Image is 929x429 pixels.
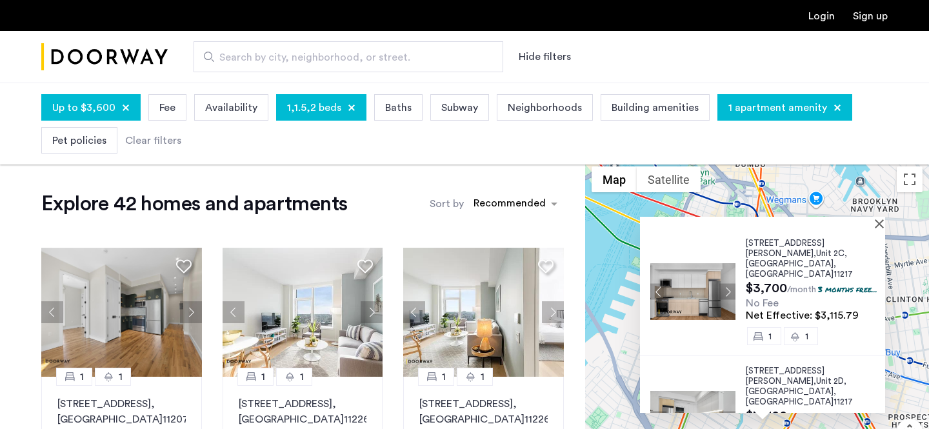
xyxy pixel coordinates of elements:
[719,411,735,427] button: Next apartment
[746,259,836,278] span: , [GEOGRAPHIC_DATA]
[746,239,824,257] span: [STREET_ADDRESS][PERSON_NAME],
[834,397,853,406] span: 11217
[519,49,571,65] button: Show or hide filters
[508,100,582,115] span: Neighborhoods
[746,259,834,268] span: [GEOGRAPHIC_DATA]
[219,50,467,65] span: Search by city, neighborhood, or street.
[746,298,779,308] span: No Fee
[180,301,202,323] button: Next apartment
[787,285,816,294] sub: /month
[441,100,478,115] span: Subway
[419,396,548,427] p: [STREET_ADDRESS] 11226
[650,263,735,320] img: Apartment photo
[746,366,824,385] span: [STREET_ADDRESS][PERSON_NAME],
[637,166,701,192] button: Show satellite imagery
[194,41,503,72] input: Apartment Search
[650,411,666,427] button: Previous apartment
[808,11,835,21] a: Login
[52,100,115,115] span: Up to $3,600
[261,369,265,384] span: 1
[746,310,859,321] span: Net Effective: $3,115.79
[746,387,836,406] span: , [GEOGRAPHIC_DATA]
[41,191,347,217] h1: Explore 42 homes and apartments
[853,11,888,21] a: Registration
[41,33,168,81] a: Cazamio Logo
[287,100,341,115] span: 1,1.5,2 beds
[223,248,383,377] img: 2014_638665105989725838.jpeg
[205,100,257,115] span: Availability
[403,248,564,377] img: 2014_638665105989724284.jpeg
[125,133,181,148] div: Clear filters
[768,332,772,340] span: 1
[746,282,787,295] span: $3,700
[442,369,446,384] span: 1
[818,284,877,295] p: 3 months free...
[57,396,186,427] p: [STREET_ADDRESS] 11207
[746,410,787,423] span: $3,700
[472,195,546,214] div: Recommended
[481,369,484,384] span: 1
[41,248,202,377] img: 2016_638467440560342369.jpeg
[542,301,564,323] button: Next apartment
[818,412,877,423] p: 3 months free...
[650,283,666,299] button: Previous apartment
[52,133,106,148] span: Pet policies
[592,166,637,192] button: Show street map
[361,301,383,323] button: Next apartment
[877,219,886,228] button: Close
[849,377,890,416] iframe: chat widget
[430,196,464,212] label: Sort by
[834,270,853,278] span: 11217
[612,100,699,115] span: Building amenities
[159,100,175,115] span: Fee
[816,377,846,385] span: Unit 2D,
[119,369,123,384] span: 1
[746,387,834,395] span: [GEOGRAPHIC_DATA]
[403,301,425,323] button: Previous apartment
[728,100,827,115] span: 1 apartment amenity
[300,369,304,384] span: 1
[80,369,84,384] span: 1
[805,332,808,340] span: 1
[719,283,735,299] button: Next apartment
[239,396,367,427] p: [STREET_ADDRESS] 11226
[385,100,412,115] span: Baths
[223,301,245,323] button: Previous apartment
[897,166,923,192] button: Toggle fullscreen view
[467,192,564,215] ng-select: sort-apartment
[816,249,847,257] span: Unit 2C,
[41,33,168,81] img: logo
[41,301,63,323] button: Previous apartment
